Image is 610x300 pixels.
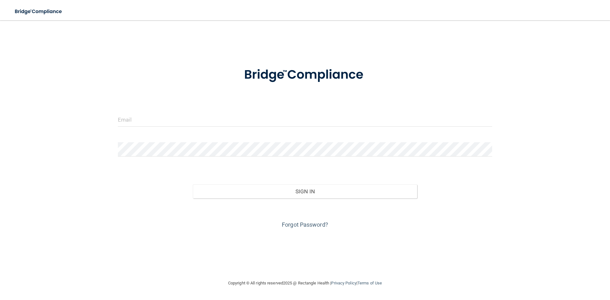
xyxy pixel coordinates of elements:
[331,281,356,285] a: Privacy Policy
[357,281,382,285] a: Terms of Use
[282,221,328,228] a: Forgot Password?
[10,5,68,18] img: bridge_compliance_login_screen.278c3ca4.svg
[193,184,417,198] button: Sign In
[231,58,379,91] img: bridge_compliance_login_screen.278c3ca4.svg
[189,273,421,293] div: Copyright © All rights reserved 2025 @ Rectangle Health | |
[118,112,492,127] input: Email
